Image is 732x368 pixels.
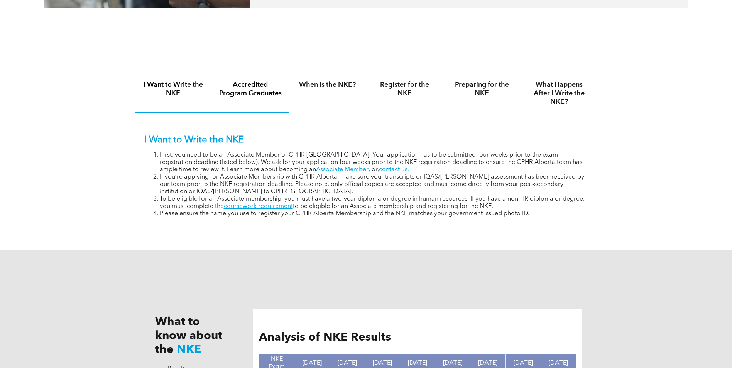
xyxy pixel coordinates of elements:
h4: Preparing for the NKE [450,81,514,98]
p: I Want to Write the NKE [144,135,588,146]
h4: I Want to Write the NKE [142,81,205,98]
li: To be eligible for an Associate membership, you must have a two-year diploma or degree in human r... [160,196,588,210]
h4: What Happens After I Write the NKE? [527,81,591,106]
h4: Accredited Program Graduates [219,81,282,98]
a: Associate Member [316,167,369,173]
a: contact us. [379,167,409,173]
h4: Register for the NKE [373,81,436,98]
li: First, you need to be an Associate Member of CPHR [GEOGRAPHIC_DATA]. Your application has to be s... [160,152,588,174]
span: NKE [177,344,201,356]
span: Analysis of NKE Results [259,332,391,343]
li: If you’re applying for Associate Membership with CPHR Alberta, make sure your transcripts or IQAS... [160,174,588,196]
a: coursework requirement [224,203,293,209]
span: What to know about the [155,316,222,356]
li: Please ensure the name you use to register your CPHR Alberta Membership and the NKE matches your ... [160,210,588,218]
h4: When is the NKE? [296,81,359,89]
